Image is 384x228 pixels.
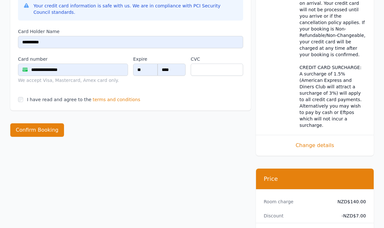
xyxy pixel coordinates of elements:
[27,97,91,102] label: I have read and agree to the
[10,123,64,137] button: Confirm Booking
[18,77,128,83] div: We accept Visa, Mastercard, Amex card only.
[264,142,366,149] span: Change details
[335,198,366,205] dd: NZD$140.00
[191,56,243,62] label: CVC
[335,213,366,219] dd: - NZD$7.00
[18,28,243,35] label: Card Holder Name
[264,175,366,183] h3: Price
[93,96,140,103] span: terms and conditions
[33,3,238,15] div: Your credit card information is safe with us. We are in compliance with PCI Security Council stan...
[18,56,128,62] label: Card number
[158,56,186,62] label: .
[264,213,330,219] dt: Discount
[133,56,158,62] label: Expire
[264,198,330,205] dt: Room charge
